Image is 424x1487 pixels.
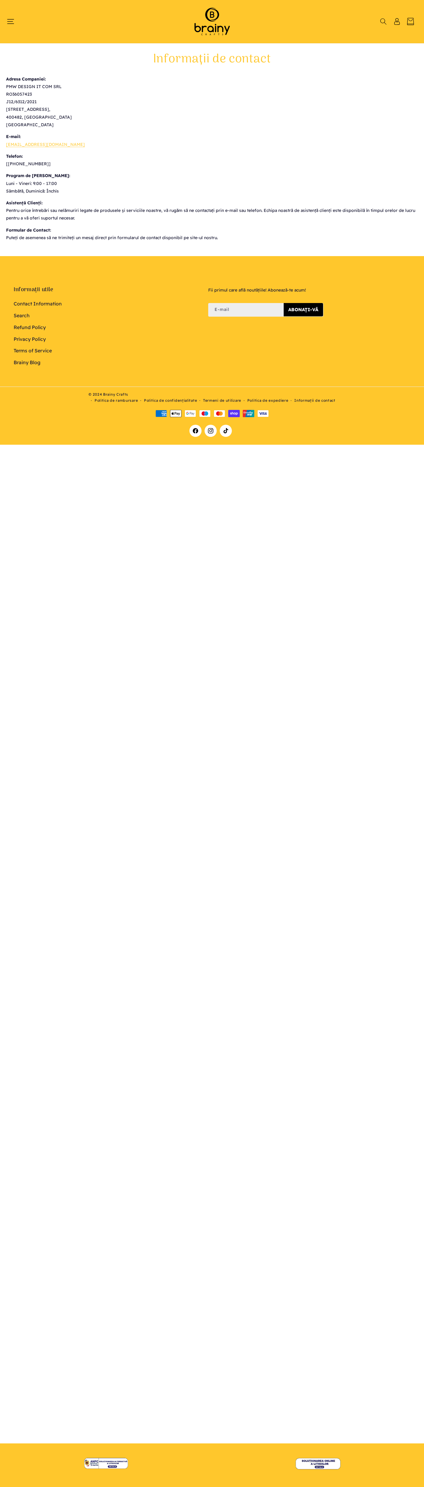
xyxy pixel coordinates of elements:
a: Contact Information [14,299,62,310]
summary: Meniu [10,18,17,25]
h2: Informații utile [14,286,200,293]
button: Abonați-vă [284,303,323,316]
p: Luni - Vineri: 9:00 - 17:00 Sâmbătă, Duminică: Închis [6,172,418,195]
div: Fii primul care află noutățiile! Abonează-te acum! [208,286,415,294]
h1: Informații de contact [6,51,418,67]
p: PMW DESIGN IT COM SRL RO36057423 J12/6312/2021 [STREET_ADDRESS], 400482, [GEOGRAPHIC_DATA] [GEOGR... [6,75,418,129]
p: Pentru orice întrebări sau nelămuriri legate de produsele și serviciile noastre, vă rugăm să ne c... [6,199,418,222]
a: Informații de contact [294,397,336,404]
img: Solutionarea Alternativa a Litigiilor [83,1458,129,1469]
a: Terms of Service [14,345,52,357]
strong: Program de [PERSON_NAME]: [6,173,70,178]
strong: Asistență Clienți: [6,200,43,206]
a: Termeni de utilizare [203,397,241,404]
img: Solutionarea Online a Litigiilor [295,1457,341,1470]
a: Politica de rambursare [95,397,138,404]
a: Privacy Policy [14,333,46,345]
a: [EMAIL_ADDRESS][DOMAIN_NAME] [6,142,85,147]
img: Brainy Crafts [186,6,238,37]
strong: Formular de Contact: [6,227,51,233]
strong: E-mail: [6,134,21,139]
a: Search [14,310,30,321]
strong: Adresa Companiei: [6,76,46,82]
strong: Telefon: [6,153,23,159]
p: Puteți de asemenea să ne trimiteți un mesaj direct prin formularul de contact disponibil pe site-... [6,226,418,242]
a: Refund Policy [14,321,46,333]
p: © 2024 Brainy Crafts [88,391,336,397]
summary: Căutați [379,18,387,25]
p: [[PHONE_NUMBER]] [6,153,418,168]
a: Brainy Blog [14,357,40,368]
a: Politica de expediere [247,397,289,404]
a: Politica de confidențialitate [144,397,197,404]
